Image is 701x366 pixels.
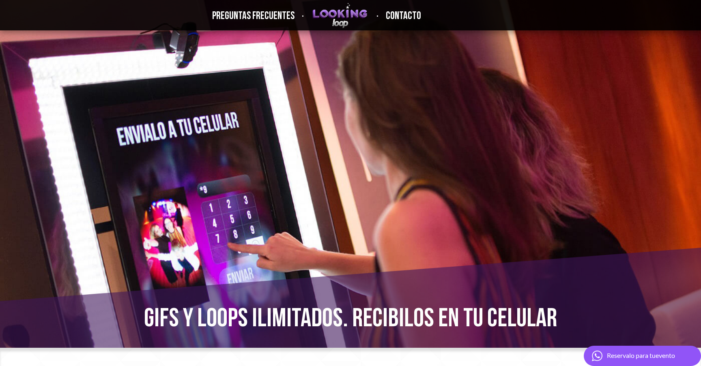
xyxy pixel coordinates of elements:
span: . [376,6,378,21]
span: . [302,6,304,21]
a: CONTACTO [386,10,421,22]
a: PREGUNTAS FRECUENTES [212,10,295,22]
p: Reservalo para tu [607,351,675,359]
img: logo_cabecera.png [312,1,369,29]
span: evento [656,351,675,359]
img: WhatsApp Looking Loop [592,351,602,361]
a: Reservalo para tuevento [584,346,701,366]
